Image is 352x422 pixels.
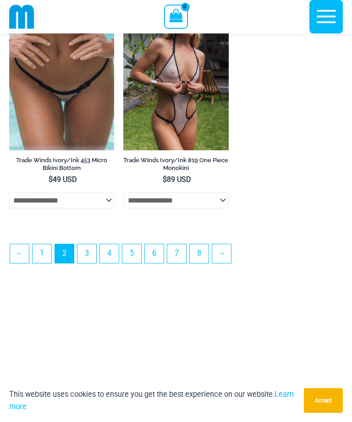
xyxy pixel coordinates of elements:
[100,244,119,263] a: Page 4
[163,175,191,184] bdi: 89 USD
[212,244,231,263] a: →
[49,175,53,184] span: $
[123,156,228,172] h2: Trade Winds Ivory/Ink 819 One Piece Monokini
[190,244,209,263] a: Page 8
[9,156,114,172] h2: Trade Winds Ivory/Ink 453 Micro Bikini Bottom
[164,5,187,28] a: View Shopping Cart, empty
[9,388,297,413] p: This website uses cookies to ensure you get the best experience on our website.
[9,244,343,268] nav: Product Pagination
[122,244,141,263] a: Page 5
[10,244,29,263] a: ←
[9,390,294,411] a: Learn more
[163,175,167,184] span: $
[77,244,96,263] a: Page 3
[9,156,114,175] a: Trade Winds Ivory/Ink 453 Micro Bikini Bottom
[49,175,77,184] bdi: 49 USD
[55,244,74,263] span: Page 2
[9,4,34,29] img: cropped mm emblem
[167,244,186,263] a: Page 7
[123,156,228,175] a: Trade Winds Ivory/Ink 819 One Piece Monokini
[145,244,164,263] a: Page 6
[304,388,343,413] button: Accept
[33,244,51,263] a: Page 1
